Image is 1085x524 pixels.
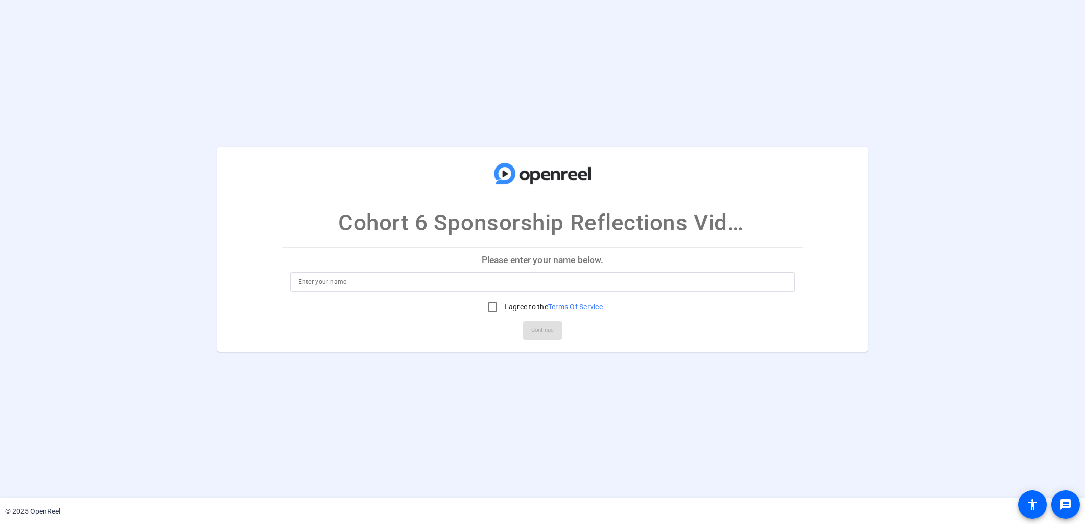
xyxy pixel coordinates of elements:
[1059,498,1072,511] mat-icon: message
[1026,498,1039,511] mat-icon: accessibility
[503,302,603,312] label: I agree to the
[282,248,803,272] p: Please enter your name below.
[298,276,787,288] input: Enter your name
[548,303,603,311] a: Terms Of Service
[5,506,60,517] div: © 2025 OpenReel
[338,206,747,240] p: Cohort 6 Sponsorship Reflections Video
[491,157,594,190] img: company-logo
